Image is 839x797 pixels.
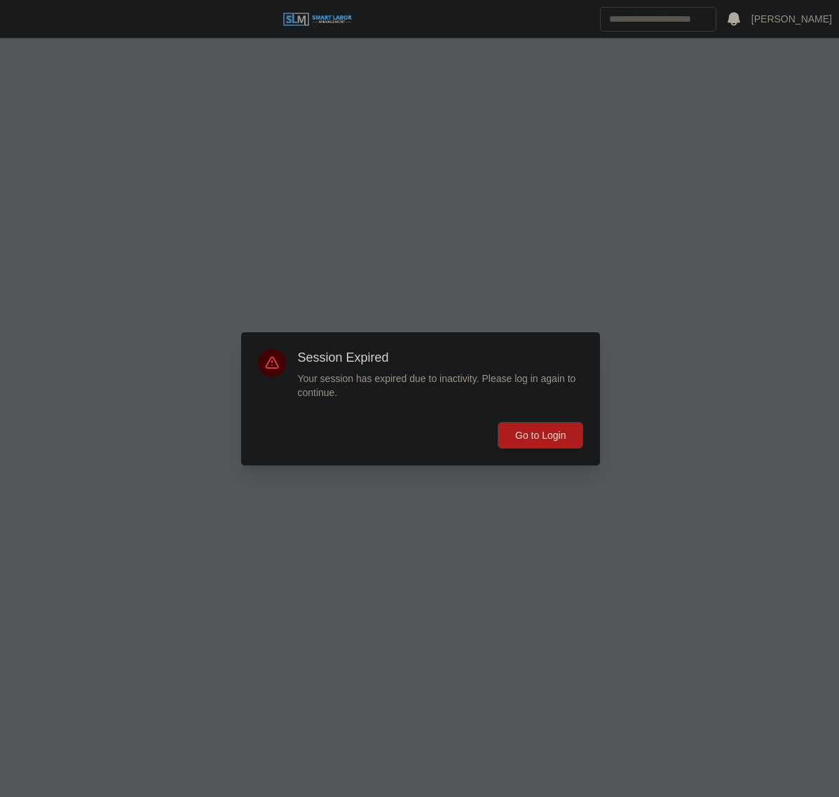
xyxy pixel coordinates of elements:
img: SLM Logo [282,12,353,27]
p: Your session has expired due to inactivity. Please log in again to continue. [297,372,583,400]
input: Search [600,7,716,32]
a: [PERSON_NAME] [751,12,832,27]
button: Go to Login [498,422,583,449]
h3: Session Expired [297,349,583,366]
